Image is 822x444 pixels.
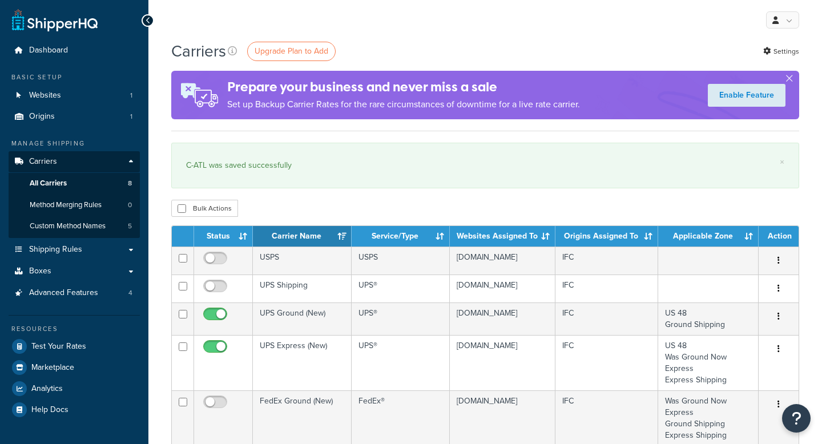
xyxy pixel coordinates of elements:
[9,357,140,378] a: Marketplace
[29,288,98,298] span: Advanced Features
[9,72,140,82] div: Basic Setup
[9,106,140,127] a: Origins 1
[247,42,336,61] a: Upgrade Plan to Add
[130,91,132,100] span: 1
[128,200,132,210] span: 0
[9,282,140,304] li: Advanced Features
[9,336,140,357] a: Test Your Rates
[186,158,784,173] div: C-ATL was saved successfully
[12,9,98,31] a: ShipperHQ Home
[31,363,74,373] span: Marketplace
[9,261,140,282] a: Boxes
[9,378,140,399] a: Analytics
[9,85,140,106] a: Websites 1
[9,151,140,238] li: Carriers
[450,247,555,275] td: [DOMAIN_NAME]
[255,45,328,57] span: Upgrade Plan to Add
[171,40,226,62] h1: Carriers
[253,247,352,275] td: USPS
[31,405,68,415] span: Help Docs
[9,399,140,420] a: Help Docs
[227,78,580,96] h4: Prepare your business and never miss a sale
[450,275,555,302] td: [DOMAIN_NAME]
[782,404,811,433] button: Open Resource Center
[708,84,785,107] a: Enable Feature
[30,179,67,188] span: All Carriers
[352,247,450,275] td: USPS
[31,384,63,394] span: Analytics
[29,46,68,55] span: Dashboard
[555,247,658,275] td: IFC
[450,302,555,335] td: [DOMAIN_NAME]
[352,226,450,247] th: Service/Type: activate to sort column ascending
[9,216,140,237] a: Custom Method Names 5
[352,275,450,302] td: UPS®
[128,221,132,231] span: 5
[450,335,555,390] td: [DOMAIN_NAME]
[555,335,658,390] td: IFC
[9,324,140,334] div: Resources
[128,179,132,188] span: 8
[30,221,106,231] span: Custom Method Names
[780,158,784,167] a: ×
[555,226,658,247] th: Origins Assigned To: activate to sort column ascending
[29,112,55,122] span: Origins
[9,195,140,216] li: Method Merging Rules
[9,216,140,237] li: Custom Method Names
[9,173,140,194] a: All Carriers 8
[9,239,140,260] a: Shipping Rules
[9,85,140,106] li: Websites
[253,275,352,302] td: UPS Shipping
[253,226,352,247] th: Carrier Name: activate to sort column ascending
[555,302,658,335] td: IFC
[171,71,227,119] img: ad-rules-rateshop-fe6ec290ccb7230408bd80ed9643f0289d75e0ffd9eb532fc0e269fcd187b520.png
[9,282,140,304] a: Advanced Features 4
[352,335,450,390] td: UPS®
[450,226,555,247] th: Websites Assigned To: activate to sort column ascending
[9,106,140,127] li: Origins
[763,43,799,59] a: Settings
[29,267,51,276] span: Boxes
[29,157,57,167] span: Carriers
[555,275,658,302] td: IFC
[130,112,132,122] span: 1
[759,226,799,247] th: Action
[30,200,102,210] span: Method Merging Rules
[253,302,352,335] td: UPS Ground (New)
[128,288,132,298] span: 4
[194,226,253,247] th: Status: activate to sort column ascending
[9,40,140,61] a: Dashboard
[9,139,140,148] div: Manage Shipping
[658,335,759,390] td: US 48 Was Ground Now Express Express Shipping
[658,226,759,247] th: Applicable Zone: activate to sort column ascending
[9,195,140,216] a: Method Merging Rules 0
[31,342,86,352] span: Test Your Rates
[29,91,61,100] span: Websites
[29,245,82,255] span: Shipping Rules
[171,200,238,217] button: Bulk Actions
[253,335,352,390] td: UPS Express (New)
[9,173,140,194] li: All Carriers
[9,151,140,172] a: Carriers
[227,96,580,112] p: Set up Backup Carrier Rates for the rare circumstances of downtime for a live rate carrier.
[658,302,759,335] td: US 48 Ground Shipping
[352,302,450,335] td: UPS®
